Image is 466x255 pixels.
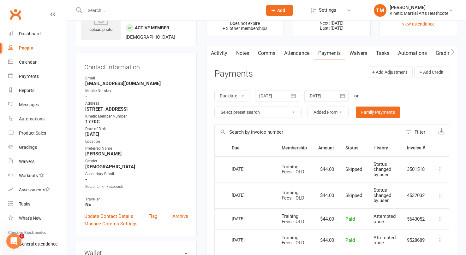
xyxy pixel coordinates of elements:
span: Training Fees - OLD [282,235,304,246]
a: Tasks [8,197,67,211]
a: Update Contact Details [84,212,133,220]
strong: - [85,189,188,195]
a: Calendar [8,55,67,69]
div: [DATE] [232,214,261,223]
div: Product Sales [19,130,46,136]
div: Address [85,101,188,107]
a: Payments [8,69,67,84]
div: Gender [85,158,188,164]
th: Invoice # [401,140,431,156]
a: Automations [8,112,67,126]
strong: - [85,177,188,182]
td: 4532032 [401,182,431,208]
div: General attendance [19,241,57,246]
a: Dashboard [8,27,67,41]
strong: - [85,93,188,99]
span: Status changed by user [373,187,391,203]
button: + Add Credit [414,67,449,78]
a: Waivers [8,154,67,169]
span: + 3 other memberships [223,26,267,31]
div: Payments [19,74,39,79]
div: Kinetic Member Number [85,113,188,119]
div: Messages [19,102,39,107]
div: upload photo [81,12,121,33]
input: Search by invoice number [215,125,403,140]
button: + Add Adjustment [367,67,413,78]
div: or [354,92,359,100]
strong: [EMAIL_ADDRESS][DOMAIN_NAME] [85,81,188,86]
a: Workouts [8,169,67,183]
a: Automations [394,46,431,61]
button: Added From [307,107,349,118]
h3: Payments [214,69,253,79]
a: Gradings [8,140,67,154]
div: Tasks [19,201,30,206]
td: $44.00 [313,156,340,183]
td: 3501518 [401,156,431,183]
span: Training Fees - OLD [282,213,304,224]
div: Automations [19,116,45,121]
div: [DATE] [232,235,261,245]
h3: Contact information [84,61,188,71]
a: General attendance kiosk mode [8,237,67,251]
a: Activity [206,46,232,61]
th: Due [226,140,276,156]
div: People [19,45,33,50]
strong: No [85,202,188,207]
div: Location [85,139,188,145]
button: Filter [403,125,434,140]
div: Gradings [19,145,37,150]
td: 9528689 [401,229,431,251]
a: Assessments [8,183,67,197]
td: $44.00 [313,182,340,208]
div: Calendar [19,60,37,65]
input: Search... [83,6,258,15]
a: view attendance [402,21,434,26]
div: Traveller [85,196,188,202]
button: Add [266,5,293,16]
td: $44.00 [313,208,340,230]
div: TM [374,4,386,17]
div: What's New [19,216,42,221]
a: Messages [8,98,67,112]
div: Dashboard [19,31,41,36]
a: Reports [8,84,67,98]
div: Assessments [19,187,50,192]
span: Add [277,8,285,13]
div: [PERSON_NAME] [390,5,448,10]
div: [DATE] [232,164,261,174]
div: Reports [19,88,34,93]
div: Mobile Number [85,88,188,94]
span: Skipped [345,166,362,172]
a: Flag [148,212,157,220]
th: Membership [276,140,313,156]
td: $44.00 [313,229,340,251]
strong: [DATE] [85,131,188,137]
span: Active member [135,25,169,30]
div: Waivers [19,159,34,164]
a: Comms [254,46,280,61]
span: Training Fees - OLD [282,190,304,201]
th: History [368,140,401,156]
a: Archive [172,212,188,220]
iframe: Intercom live chat [6,234,21,249]
span: 1 [19,234,24,239]
a: Waivers [345,46,372,61]
div: Workouts [19,173,38,178]
span: Attempted once [373,235,396,246]
span: Settings [319,3,336,17]
a: Attendance [280,46,314,61]
a: Notes [232,46,254,61]
span: Does not expire [230,21,260,26]
span: Attempted once [373,213,396,224]
div: Kinetic Martial Arts Heathcote [390,10,448,16]
a: People [8,41,67,55]
span: Paid [345,216,355,222]
div: Date of Birth [85,126,188,132]
div: Filter [415,128,425,136]
div: Social Link - Facebook [85,184,188,190]
td: 5643052 [401,208,431,230]
strong: [PERSON_NAME] [85,151,188,157]
span: Status changed by user [373,161,391,177]
a: Family Payments [356,107,400,118]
